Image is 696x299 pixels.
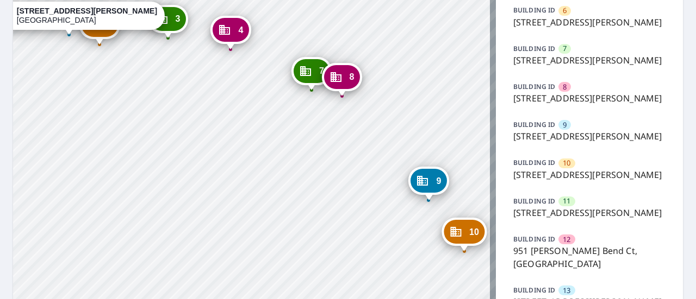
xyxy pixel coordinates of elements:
p: BUILDING ID [513,120,555,129]
span: 11 [563,196,570,206]
span: 3 [175,15,180,23]
p: BUILDING ID [513,196,555,206]
span: 8 [563,82,567,92]
span: 10 [469,228,479,236]
p: BUILDING ID [513,5,555,15]
span: 4 [238,26,243,34]
p: [STREET_ADDRESS][PERSON_NAME] [513,130,666,143]
div: Dropped pin, building 4, Commercial property, 927 Hanna Bend Ct Manchester, MO 63021 [210,16,251,49]
p: [STREET_ADDRESS][PERSON_NAME] [513,54,666,67]
span: 10 [563,158,570,168]
div: Dropped pin, building 3, Commercial property, 923 Hanna Bend Ct Manchester, MO 63021 [147,5,188,39]
span: 13 [563,285,570,296]
span: 9 [563,120,567,130]
p: BUILDING ID [513,44,555,53]
span: 12 [563,234,570,245]
p: [STREET_ADDRESS][PERSON_NAME] [513,16,666,29]
p: BUILDING ID [513,82,555,91]
div: Dropped pin, building 10, Commercial property, 943 Hanna Bend Ct Manchester, MO 63021 [442,218,487,251]
p: BUILDING ID [513,234,555,244]
span: 7 [319,67,324,75]
span: 8 [350,73,355,81]
div: Dropped pin, building 8, Commercial property, 935 Hanna Bend Ct Manchester, MO 63021 [322,63,362,97]
p: [STREET_ADDRESS][PERSON_NAME] [513,206,666,219]
p: BUILDING ID [513,158,555,167]
p: [STREET_ADDRESS][PERSON_NAME] [513,168,666,181]
div: Dropped pin, building 9, Commercial property, 939 Hanna Bend Ct Manchester, MO 63021 [408,167,449,200]
p: [STREET_ADDRESS][PERSON_NAME] [513,92,666,105]
strong: [STREET_ADDRESS][PERSON_NAME] [17,7,157,15]
div: [GEOGRAPHIC_DATA] [17,7,157,25]
div: Dropped pin, building 7, Commercial property, 931 Hanna Bend Ct Manchester, MO 63021 [291,57,332,91]
p: BUILDING ID [513,285,555,295]
span: 7 [563,43,567,54]
span: 6 [563,5,567,16]
span: 9 [436,177,441,185]
p: 951 [PERSON_NAME] Bend Ct, [GEOGRAPHIC_DATA] [513,244,666,270]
